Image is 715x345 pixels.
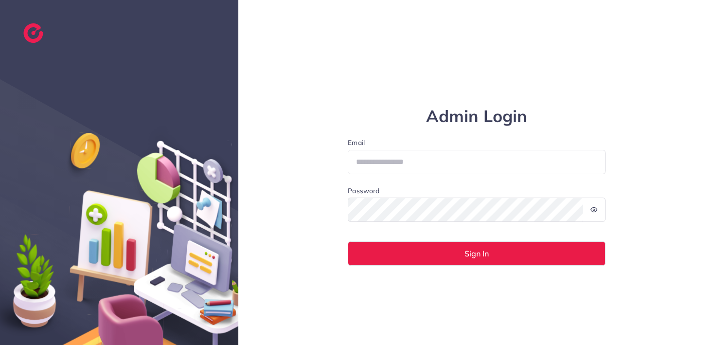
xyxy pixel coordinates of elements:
[348,138,606,147] label: Email
[348,186,379,196] label: Password
[348,107,606,127] h1: Admin Login
[348,241,606,266] button: Sign In
[465,250,489,257] span: Sign In
[23,23,43,43] img: logo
